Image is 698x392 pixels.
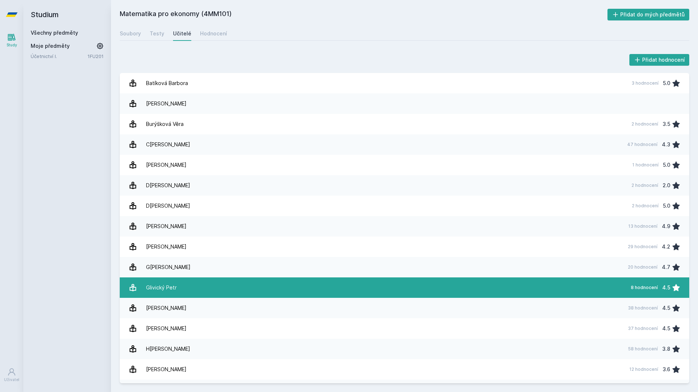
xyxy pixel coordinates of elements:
[632,121,658,127] div: 2 hodnocení
[1,29,22,51] a: Study
[146,280,177,295] div: Glivický Petr
[146,321,187,336] div: [PERSON_NAME]
[120,93,689,114] a: [PERSON_NAME]
[150,26,164,41] a: Testy
[632,182,658,188] div: 2 hodnocení
[662,260,670,274] div: 4.7
[663,362,670,377] div: 3.6
[120,339,689,359] a: H[PERSON_NAME] 58 hodnocení 3.8
[120,114,689,134] a: Burýšková Věra 2 hodnocení 3.5
[150,30,164,37] div: Testy
[629,366,658,372] div: 12 hodnocení
[120,9,607,20] h2: Matematika pro ekonomy (4MM101)
[663,158,670,172] div: 5.0
[200,30,227,37] div: Hodnocení
[662,219,670,234] div: 4.9
[146,117,184,131] div: Burýšková Věra
[120,155,689,175] a: [PERSON_NAME] 1 hodnocení 5.0
[120,26,141,41] a: Soubory
[1,364,22,386] a: Uživatel
[628,305,658,311] div: 38 hodnocení
[146,342,190,356] div: H[PERSON_NAME]
[632,162,659,168] div: 1 hodnocení
[662,280,670,295] div: 4.5
[663,76,670,91] div: 5.0
[146,178,190,193] div: D[PERSON_NAME]
[631,285,658,291] div: 8 hodnocení
[7,42,17,48] div: Study
[4,377,19,383] div: Uživatel
[662,239,670,254] div: 4.2
[146,76,188,91] div: Batíková Barbora
[628,244,657,250] div: 29 hodnocení
[31,42,70,50] span: Moje předměty
[173,30,191,37] div: Učitelé
[628,346,658,352] div: 58 hodnocení
[662,321,670,336] div: 4.5
[146,301,187,315] div: [PERSON_NAME]
[146,199,190,213] div: D[PERSON_NAME]
[146,158,187,172] div: [PERSON_NAME]
[120,257,689,277] a: G[PERSON_NAME] 20 hodnocení 4.7
[173,26,191,41] a: Učitelé
[120,216,689,237] a: [PERSON_NAME] 13 hodnocení 4.9
[120,318,689,339] a: [PERSON_NAME] 37 hodnocení 4.5
[120,73,689,93] a: Batíková Barbora 3 hodnocení 5.0
[662,342,670,356] div: 3.8
[31,30,78,36] a: Všechny předměty
[120,175,689,196] a: D[PERSON_NAME] 2 hodnocení 2.0
[146,219,187,234] div: [PERSON_NAME]
[632,203,659,209] div: 2 hodnocení
[88,53,104,59] a: 1FU201
[120,30,141,37] div: Soubory
[120,298,689,318] a: [PERSON_NAME] 38 hodnocení 4.5
[663,178,670,193] div: 2.0
[628,264,657,270] div: 20 hodnocení
[663,117,670,131] div: 3.5
[120,359,689,380] a: [PERSON_NAME] 12 hodnocení 3.6
[120,237,689,257] a: [PERSON_NAME] 29 hodnocení 4.2
[31,53,88,60] a: Účetnictví I.
[146,239,187,254] div: [PERSON_NAME]
[662,137,670,152] div: 4.3
[146,137,190,152] div: C[PERSON_NAME]
[629,54,690,66] button: Přidat hodnocení
[627,142,657,147] div: 47 hodnocení
[628,223,657,229] div: 13 hodnocení
[607,9,690,20] button: Přidat do mých předmětů
[663,199,670,213] div: 5.0
[200,26,227,41] a: Hodnocení
[628,326,658,331] div: 37 hodnocení
[120,134,689,155] a: C[PERSON_NAME] 47 hodnocení 4.3
[146,260,191,274] div: G[PERSON_NAME]
[120,196,689,216] a: D[PERSON_NAME] 2 hodnocení 5.0
[146,362,187,377] div: [PERSON_NAME]
[146,96,187,111] div: [PERSON_NAME]
[632,80,659,86] div: 3 hodnocení
[120,277,689,298] a: Glivický Petr 8 hodnocení 4.5
[662,301,670,315] div: 4.5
